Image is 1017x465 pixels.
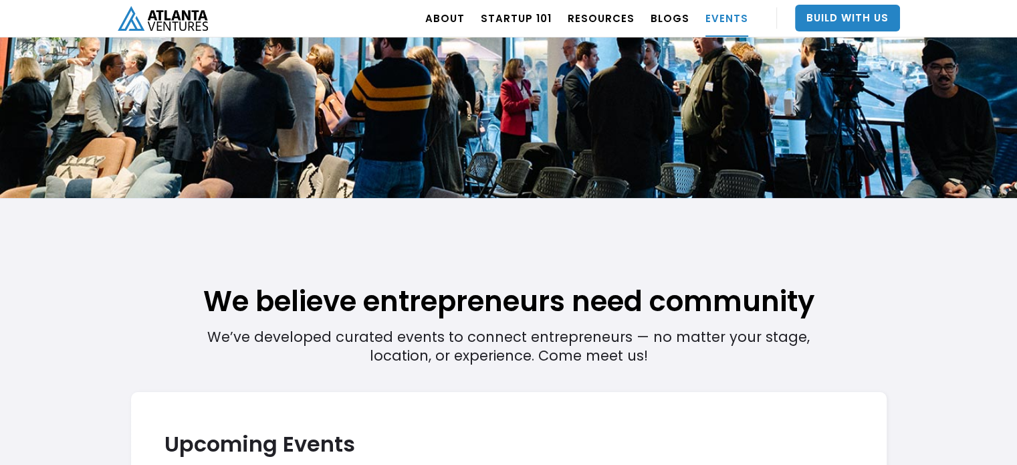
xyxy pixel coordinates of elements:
[795,5,900,31] a: Build With Us
[207,215,811,365] div: We’ve developed curated events to connect entrepreneurs — no matter your stage, location, or expe...
[164,432,853,456] h2: Upcoming Events
[131,215,887,320] h1: We believe entrepreneurs need community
